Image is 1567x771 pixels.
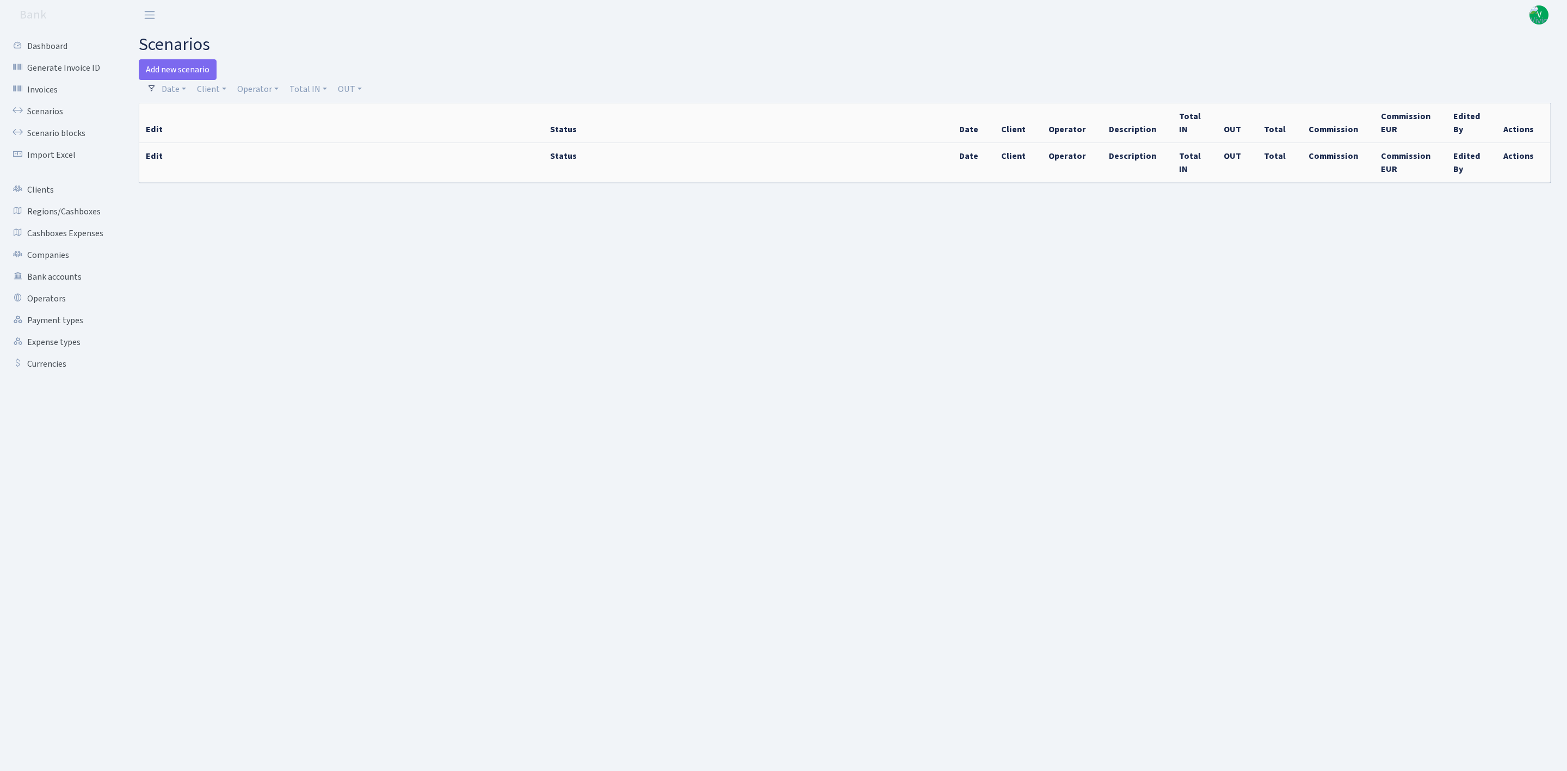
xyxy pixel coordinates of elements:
[5,310,114,331] a: Payment types
[1529,5,1549,24] a: V
[285,80,331,98] a: Total IN
[995,103,1042,143] th: Client
[1374,103,1447,143] th: Commission EUR
[233,80,283,98] a: Operator
[5,179,114,201] a: Clients
[1302,143,1374,183] th: Commission
[334,80,366,98] a: OUT
[953,103,995,143] th: Date
[1173,103,1217,143] th: Total IN
[1302,103,1374,143] th: Commission
[1042,143,1102,183] th: Operator
[995,143,1042,183] th: Client
[1257,143,1302,183] th: Total
[1529,5,1549,24] img: Vivio
[5,331,114,353] a: Expense types
[5,288,114,310] a: Operators
[1102,143,1173,183] th: Description
[1374,143,1447,183] th: Commission EUR
[5,101,114,122] a: Scenarios
[139,59,217,80] a: Add new scenario
[544,103,953,143] th: Status
[1217,103,1257,143] th: OUT
[136,6,163,24] button: Toggle navigation
[5,79,114,101] a: Invoices
[1447,143,1497,183] th: Edited By
[1173,143,1217,183] th: Total IN
[139,103,544,143] th: Edit
[1257,103,1302,143] th: Total
[157,80,190,98] a: Date
[5,223,114,244] a: Cashboxes Expenses
[5,266,114,288] a: Bank accounts
[1497,103,1551,143] th: Actions
[5,201,114,223] a: Regions/Cashboxes
[5,144,114,166] a: Import Excel
[953,143,995,183] th: Date
[5,353,114,375] a: Currencies
[5,35,114,57] a: Dashboard
[1102,103,1173,143] th: Description
[139,143,544,183] th: Edit
[1042,103,1102,143] th: Operator
[5,244,114,266] a: Companies
[544,143,953,183] th: Status
[1447,103,1497,143] th: Edited By
[1497,143,1551,183] th: Actions
[5,57,114,79] a: Generate Invoice ID
[1217,143,1257,183] th: OUT
[193,80,231,98] a: Client
[5,122,114,144] a: Scenario blocks
[139,32,210,57] span: scenarios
